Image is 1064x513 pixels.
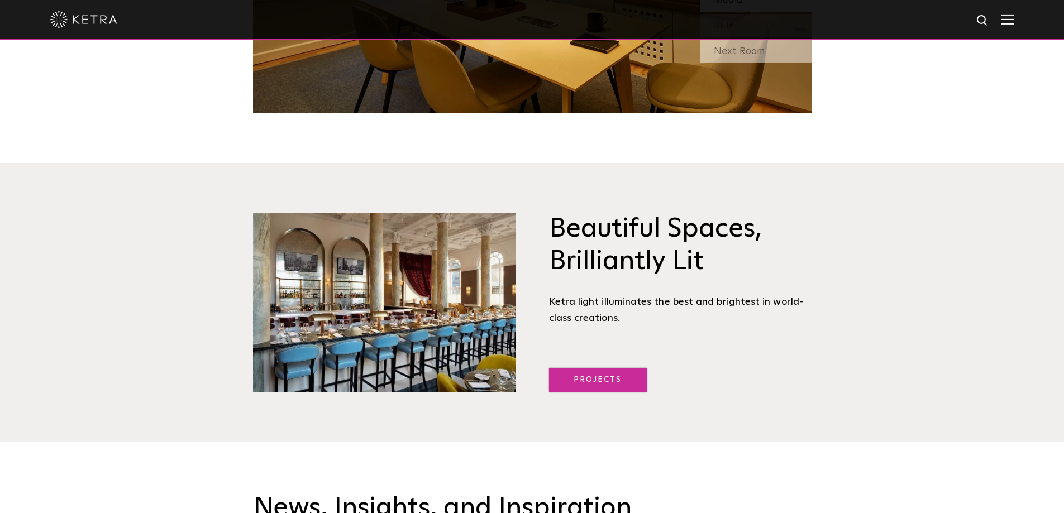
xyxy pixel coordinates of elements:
div: Ketra light illuminates the best and brightest in world-class creations. [549,294,812,326]
img: ketra-logo-2019-white [50,11,117,28]
img: Brilliantly Lit@2x [253,213,516,392]
img: search icon [976,14,990,28]
h3: Beautiful Spaces, Brilliantly Lit [549,213,812,277]
a: Projects [549,368,647,392]
div: Next Room [700,40,812,63]
img: Hamburger%20Nav.svg [1001,14,1014,25]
